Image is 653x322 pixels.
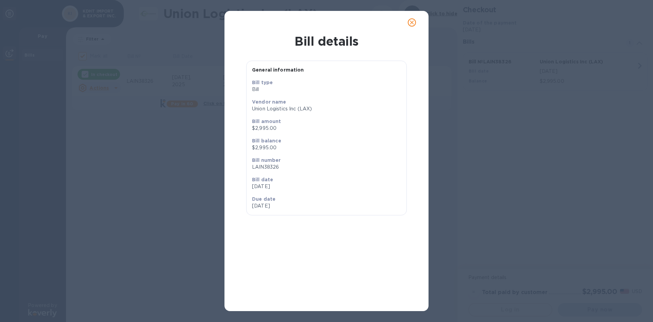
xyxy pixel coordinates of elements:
[404,14,420,31] button: close
[252,80,273,85] b: Bill type
[252,164,401,171] p: LAIN38326
[252,196,275,202] b: Due date
[252,202,324,210] p: [DATE]
[252,99,286,105] b: Vendor name
[252,86,401,93] p: Bill
[252,67,304,73] b: General information
[252,177,273,182] b: Bill date
[252,125,401,132] p: $2,995.00
[252,157,281,163] b: Bill number
[252,144,401,151] p: $2,995.00
[252,119,281,124] b: Bill amount
[230,34,423,48] h1: Bill details
[252,183,401,190] p: [DATE]
[252,105,401,112] p: Union Logistics Inc (LAX)
[252,138,281,143] b: Bill balance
